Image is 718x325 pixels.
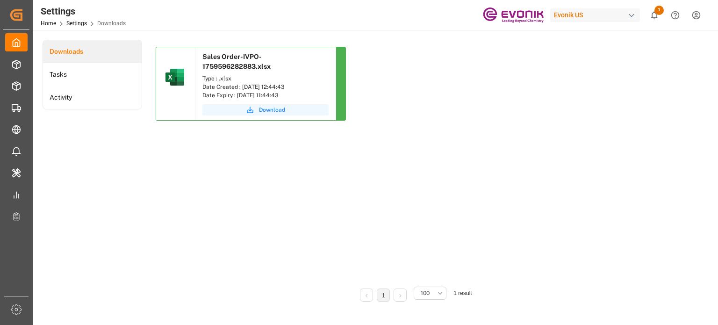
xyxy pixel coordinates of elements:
span: 1 result [453,290,472,296]
button: Evonik US [550,6,644,24]
div: Settings [41,4,126,18]
button: Download [202,104,329,116]
a: Home [41,20,56,27]
a: Settings [66,20,87,27]
div: Date Expiry : [DATE] 11:44:43 [202,91,329,100]
div: Evonik US [550,8,640,22]
span: 1 [654,6,664,15]
a: 1 [382,292,385,299]
a: Downloads [43,40,142,63]
img: microsoft-excel-2019--v1.png [164,66,186,88]
button: show 1 new notifications [644,5,665,26]
li: Next Page [394,289,407,302]
a: Tasks [43,63,142,86]
a: Activity [43,86,142,109]
span: Sales Order-IVPO-1759596282883.xlsx [202,53,271,70]
li: Previous Page [360,289,373,302]
div: Date Created : [DATE] 12:44:43 [202,83,329,91]
div: Type : .xlsx [202,74,329,83]
button: open menu [414,287,446,300]
span: Download [259,106,285,114]
button: Help Center [665,5,686,26]
span: 100 [421,289,430,297]
img: Evonik-brand-mark-Deep-Purple-RGB.jpeg_1700498283.jpeg [483,7,544,23]
li: 1 [377,289,390,302]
